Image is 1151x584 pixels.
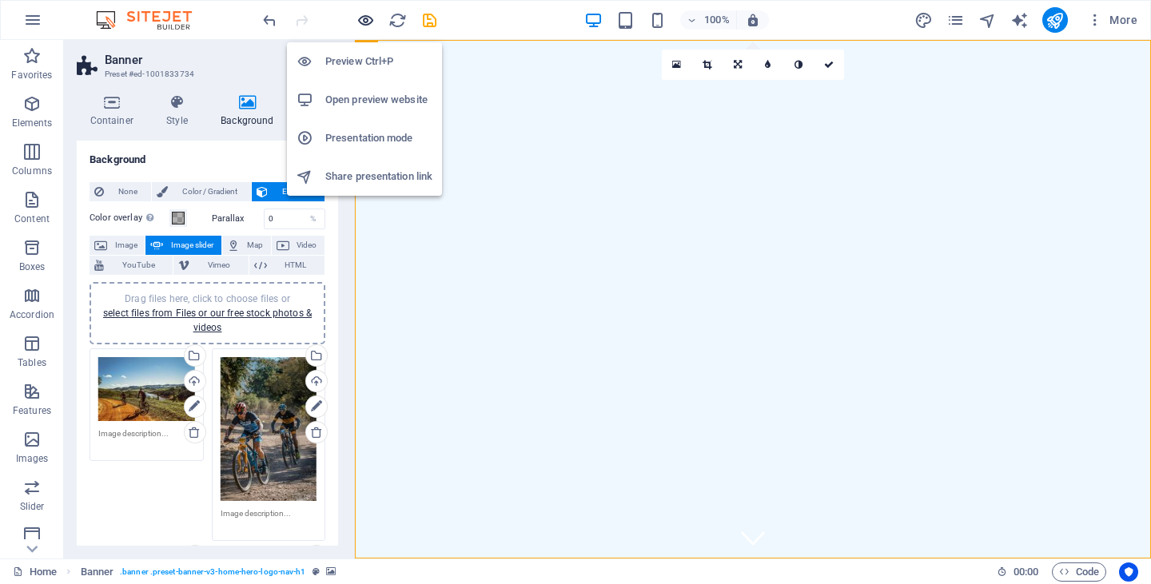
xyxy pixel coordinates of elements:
span: 00 00 [1014,562,1038,582]
img: Editor Logo [92,10,212,30]
h6: Session time [997,562,1039,582]
button: undo [260,10,279,30]
a: Confirm ( ⌘ ⏎ ) [814,50,844,80]
p: Boxes [19,260,46,273]
p: Tables [18,356,46,369]
span: Map [245,236,266,255]
h4: Style [153,94,208,128]
label: Parallax [212,214,264,223]
button: Vimeo [173,256,248,275]
i: AI Writer [1010,11,1029,30]
button: text_generator [1010,10,1030,30]
button: Code [1052,562,1106,582]
span: Element [273,182,320,201]
button: 100% [680,10,737,30]
p: Slider [20,500,45,513]
a: Crop mode [692,50,723,80]
a: Click to cancel selection. Double-click to open Pages [13,562,57,582]
i: Save (Ctrl+S) [420,11,439,30]
i: Undo: Change slider images (Ctrl+Z) [261,11,279,30]
h6: 100% [704,10,730,30]
button: Color / Gradient [152,182,251,201]
button: pages [946,10,966,30]
span: Click to select. Double-click to edit [81,562,114,582]
a: select files from Files or our free stock photos & videos [103,308,312,333]
span: YouTube [109,256,168,275]
button: Image [90,236,145,255]
p: Accordion [10,308,54,321]
p: Elements [12,117,53,129]
button: Image slider [145,236,221,255]
span: Color / Gradient [173,182,246,201]
p: Favorites [11,69,52,81]
h3: Preset #ed-1001833734 [105,67,306,81]
button: navigator [978,10,998,30]
h6: Presentation mode [325,129,432,148]
i: Publish [1045,11,1064,30]
button: Video [272,236,325,255]
button: HTML [249,256,325,275]
span: Image slider [168,236,216,255]
button: Usercentrics [1119,562,1138,582]
i: Design (Ctrl+Alt+Y) [914,11,933,30]
p: Content [14,213,50,225]
p: Images [16,452,49,465]
span: : [1025,566,1027,578]
button: design [914,10,934,30]
i: This element contains a background [326,567,336,576]
h4: Container [77,94,153,128]
span: Vimeo [194,256,243,275]
a: Blur [753,50,783,80]
button: save [420,10,439,30]
span: . banner .preset-banner-v3-home-hero-logo-nav-h1 [120,562,305,582]
h4: Background [77,141,338,169]
h2: Banner [105,53,338,67]
div: two-cyclists-race-fiercely-on-a-dusty-mountain-trail-under-clear-skies-eSw8tnaEH74Hbhfg6oMowA.jpeg [221,357,317,502]
i: Navigator [978,11,997,30]
label: Color overlay [90,209,169,228]
i: On resize automatically adjust zoom level to fit chosen device. [746,13,760,27]
button: reload [388,10,407,30]
p: Columns [12,165,52,177]
span: HTML [272,256,320,275]
i: This element is a customizable preset [313,567,320,576]
p: Features [13,404,51,417]
i: Reload page [388,11,407,30]
span: Video [294,236,320,255]
h6: Share presentation link [325,167,432,186]
i: Pages (Ctrl+Alt+S) [946,11,965,30]
h4: Background [208,94,294,128]
div: % [302,209,325,228]
h6: Preview Ctrl+P [325,52,432,71]
a: Select files from the file manager, stock photos, or upload file(s) [662,50,692,80]
span: None [109,182,146,201]
span: Code [1059,562,1099,582]
button: None [90,182,151,201]
span: Image [112,236,140,255]
span: Drag files here, click to choose files or [103,293,312,333]
nav: breadcrumb [81,562,336,582]
span: More [1087,12,1137,28]
h6: Open preview website [325,90,432,109]
a: Change orientation [723,50,753,80]
button: publish [1042,7,1068,33]
div: two-cyclists-riding-on-a-dirt-trail-with-stunning-mountain-views-and-clear-skies-Y0f5IBYrUcJJfk3o... [98,357,195,422]
button: YouTube [90,256,173,275]
button: Element [252,182,325,201]
button: Map [222,236,271,255]
button: More [1081,7,1144,33]
a: Greyscale [783,50,814,80]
